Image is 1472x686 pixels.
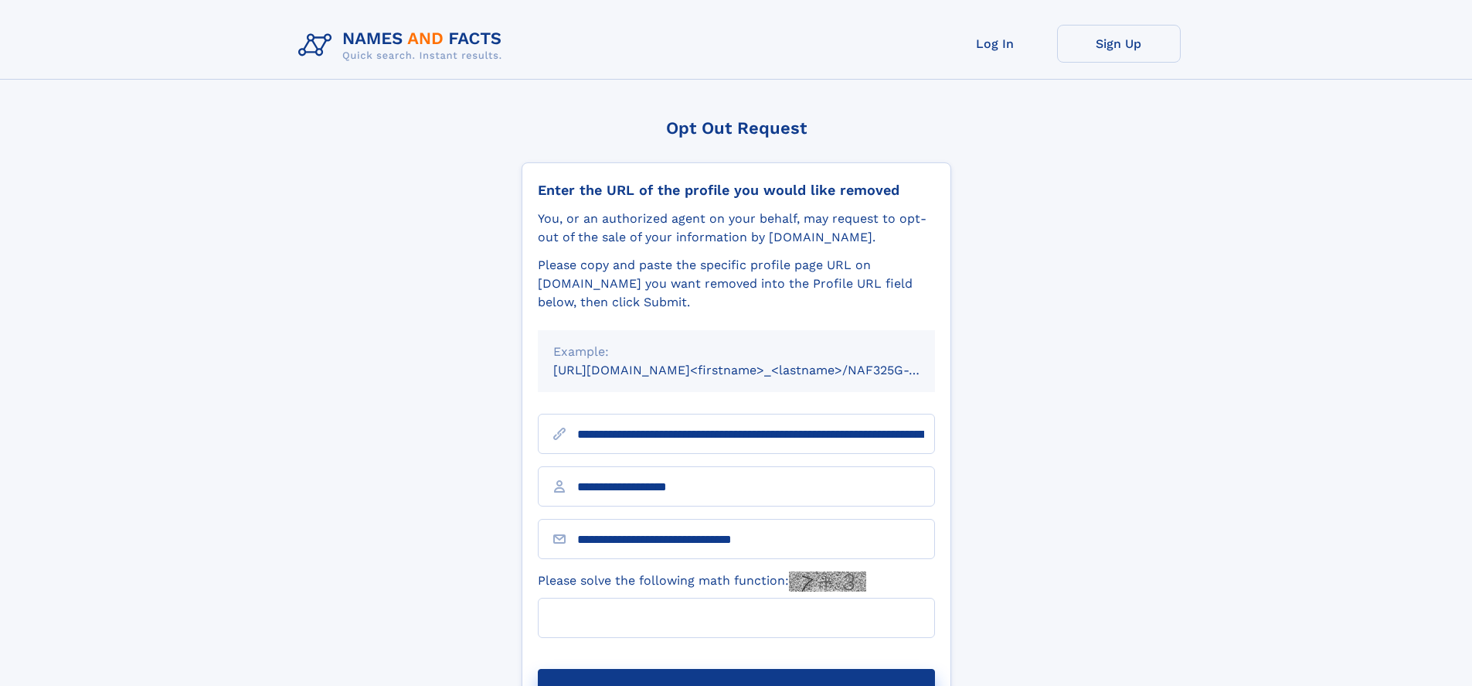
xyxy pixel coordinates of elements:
img: Logo Names and Facts [292,25,515,67]
a: Log In [933,25,1057,63]
a: Sign Up [1057,25,1181,63]
div: Enter the URL of the profile you would like removed [538,182,935,199]
div: Example: [553,343,920,361]
label: Please solve the following math function: [538,572,866,592]
small: [URL][DOMAIN_NAME]<firstname>_<lastname>/NAF325G-xxxxxxxx [553,363,964,377]
div: You, or an authorized agent on your behalf, may request to opt-out of the sale of your informatio... [538,210,935,247]
div: Please copy and paste the specific profile page URL on [DOMAIN_NAME] you want removed into the Pr... [538,256,935,312]
div: Opt Out Request [522,118,951,138]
